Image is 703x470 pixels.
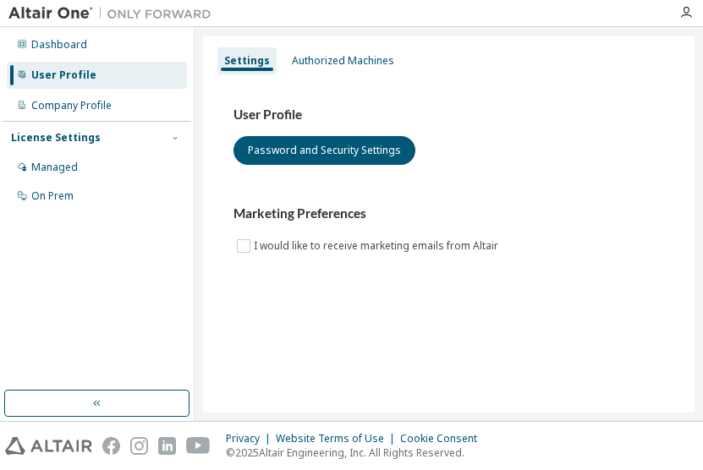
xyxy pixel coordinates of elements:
[254,236,502,256] label: I would like to receive marketing emails from Altair
[8,5,220,22] img: Altair One
[31,38,87,52] div: Dashboard
[130,437,148,455] img: instagram.svg
[31,189,74,203] div: On Prem
[226,445,487,460] p: © 2025 Altair Engineering, Inc. All Rights Reserved.
[5,437,92,455] img: altair_logo.svg
[31,99,112,112] div: Company Profile
[233,136,415,165] button: Password and Security Settings
[226,432,276,445] div: Privacy
[292,54,394,68] div: Authorized Machines
[102,437,120,455] img: facebook.svg
[224,54,270,68] div: Settings
[31,68,96,82] div: User Profile
[31,161,78,174] div: Managed
[233,205,664,222] h3: Marketing Preferences
[158,437,176,455] img: linkedin.svg
[233,107,664,123] h3: User Profile
[400,432,487,445] div: Cookie Consent
[11,131,101,145] div: License Settings
[186,437,211,455] img: youtube.svg
[276,432,400,445] div: Website Terms of Use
